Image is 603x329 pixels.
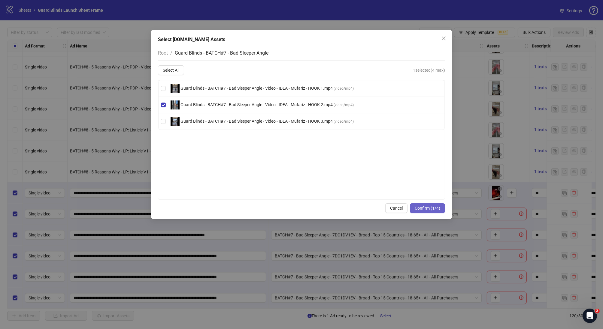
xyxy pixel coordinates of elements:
span: Select All [163,68,179,73]
img: thumb_1076.jpg [171,84,180,93]
li: / [170,49,172,57]
span: 1 selected (4 max) [413,67,445,73]
span: Root [158,50,168,56]
span: Guard Blinds - BATCH#7 - Bad Sleeper Angle - Video - IDEA - Mufariz - HOOK 1.mp4 [180,86,334,91]
span: ( video/mp4 ) [334,103,354,107]
button: Select All [158,65,184,75]
span: Guard Blinds - BATCH#7 - Bad Sleeper Angle - Video - IDEA - Mufariz - HOOK 2.mp4 [180,102,334,107]
span: close [441,36,446,41]
iframe: Intercom live chat [583,309,597,323]
div: Select [DOMAIN_NAME] Assets [158,36,445,43]
span: ( video/mp4 ) [334,86,354,91]
img: thumb_1081.jpg [171,100,180,109]
button: Close [439,34,449,43]
span: Guard Blinds - BATCH#7 - Bad Sleeper Angle - Video - IDEA - Mufariz - HOOK 3.mp4 [180,119,334,124]
button: Confirm (1/4) [410,203,445,213]
span: 2 [595,309,600,313]
span: Guard Blinds - BATCH#7 - Bad Sleeper Angle [175,50,268,56]
span: Confirm (1/4) [415,206,440,211]
button: Cancel [385,203,408,213]
span: Cancel [390,206,403,211]
span: ( video/mp4 ) [334,119,354,124]
img: thumb_1131.jpg [171,117,180,126]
